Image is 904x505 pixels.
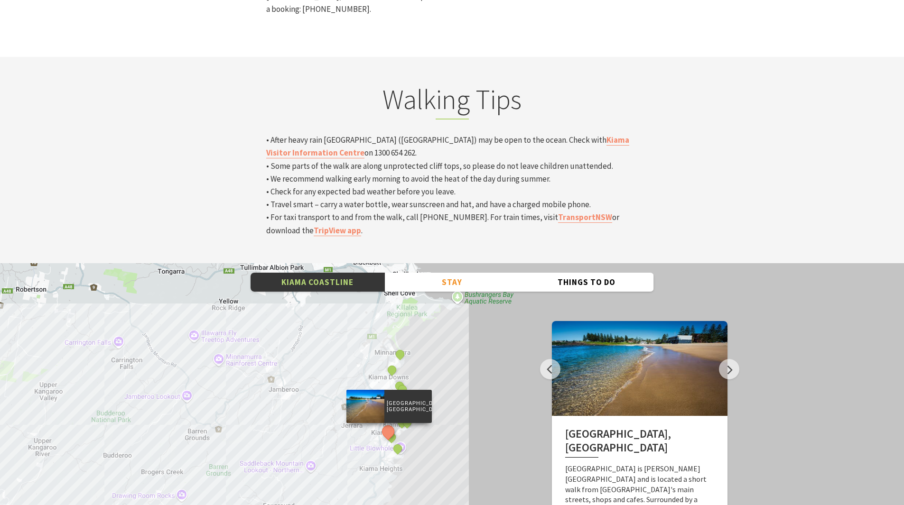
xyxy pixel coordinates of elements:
button: See detail about Surf Beach, Kiama [379,422,397,440]
a: TripView app [314,225,361,236]
button: See detail about Little Blowhole, Kiama [391,442,404,454]
p: • After heavy rain [GEOGRAPHIC_DATA] ([GEOGRAPHIC_DATA]) may be open to the ocean. Check with on ... [266,134,638,237]
button: Things To Do [519,273,653,292]
a: TransportNSW [558,212,612,223]
h2: [GEOGRAPHIC_DATA], [GEOGRAPHIC_DATA] [565,427,714,458]
button: See detail about Kiama Blowhole [401,416,413,429]
h2: Walking Tips [266,83,638,120]
button: Kiama Coastline [251,273,385,292]
p: [GEOGRAPHIC_DATA], [GEOGRAPHIC_DATA] [384,398,432,413]
button: Stay [385,273,519,292]
button: Previous [540,359,560,379]
button: See detail about Jones Beach, Kiama Downs [386,363,398,376]
button: See detail about Bombo Headland [396,383,408,395]
button: Next [719,359,739,379]
button: See detail about Minnamurra Whale Watching Platform [394,348,406,360]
